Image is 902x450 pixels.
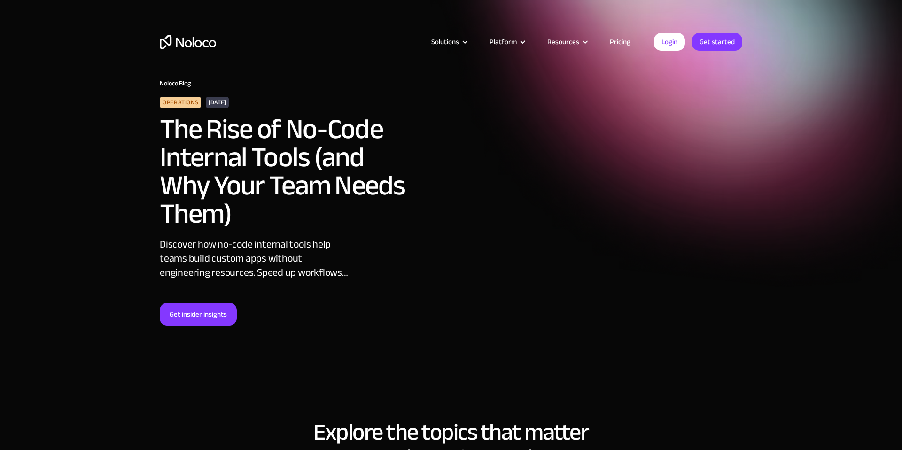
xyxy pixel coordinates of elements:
div: Discover how no-code internal tools help teams build custom apps without engineering resources. S... [160,237,352,279]
div: [DATE] [206,97,229,108]
div: Operations [160,97,201,108]
a: Get insider insights [160,303,237,326]
div: Resources [547,36,579,48]
a: home [160,35,216,49]
a: Pricing [598,36,642,48]
a: Get started [692,33,742,51]
div: Platform [490,36,517,48]
h2: The Rise of No-Code Internal Tools (and Why Your Team Needs Them) [160,115,418,228]
a: Login [654,33,685,51]
div: Solutions [431,36,459,48]
div: Resources [536,36,598,48]
div: Solutions [420,36,478,48]
div: Platform [478,36,536,48]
